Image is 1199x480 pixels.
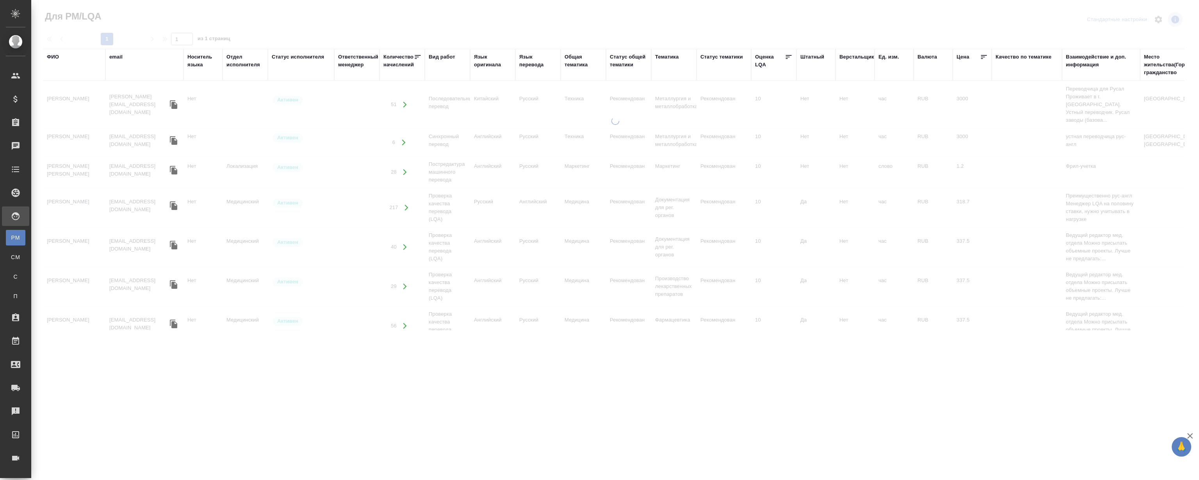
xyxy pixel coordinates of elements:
[397,97,413,113] button: Открыть работы
[168,279,180,290] button: Скопировать
[474,53,511,69] div: Язык оригинала
[168,239,180,251] button: Скопировать
[383,53,414,69] div: Количество начислений
[755,53,785,69] div: Оценка LQA
[957,53,969,61] div: Цена
[397,164,413,180] button: Открыть работы
[10,292,21,300] span: П
[168,200,180,212] button: Скопировать
[397,318,413,334] button: Открыть работы
[996,53,1051,61] div: Качество по тематике
[6,269,25,284] a: С
[1175,439,1188,455] span: 🙏
[655,53,679,61] div: Тематика
[10,234,21,242] span: PM
[338,53,378,69] div: Ответственный менеджер
[1172,437,1191,457] button: 🙏
[800,53,824,61] div: Штатный
[1066,53,1136,69] div: Взаимодействие и доп. информация
[839,53,874,61] div: Верстальщик
[168,135,180,146] button: Скопировать
[168,318,180,330] button: Скопировать
[565,53,602,69] div: Общая тематика
[47,53,59,61] div: ФИО
[10,253,21,261] span: CM
[429,53,455,61] div: Вид работ
[397,279,413,295] button: Открыть работы
[226,53,264,69] div: Отдел исполнителя
[6,249,25,265] a: CM
[519,53,557,69] div: Язык перевода
[168,164,180,176] button: Скопировать
[918,53,937,61] div: Валюта
[10,273,21,281] span: С
[6,230,25,245] a: PM
[396,134,412,150] button: Открыть работы
[187,53,219,69] div: Носитель языка
[399,200,415,216] button: Открыть работы
[878,53,899,61] div: Ед. изм.
[610,53,647,69] div: Статус общей тематики
[168,99,180,110] button: Скопировать
[700,53,743,61] div: Статус тематики
[272,53,324,61] div: Статус исполнителя
[397,239,413,255] button: Открыть работы
[6,288,25,304] a: П
[109,53,123,61] div: email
